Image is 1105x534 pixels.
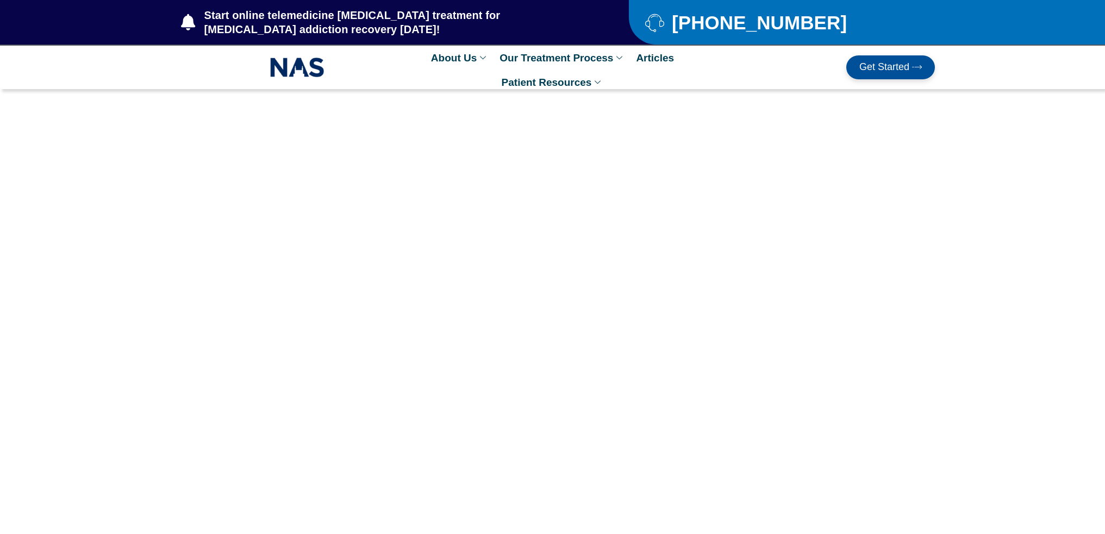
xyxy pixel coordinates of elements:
[846,55,935,79] a: Get Started
[630,46,679,70] a: Articles
[496,70,609,95] a: Patient Resources
[859,62,909,73] span: Get Started
[202,8,586,36] span: Start online telemedicine [MEDICAL_DATA] treatment for [MEDICAL_DATA] addiction recovery [DATE]!
[270,55,324,80] img: NAS_email_signature-removebg-preview.png
[669,16,847,29] span: [PHONE_NUMBER]
[645,13,908,32] a: [PHONE_NUMBER]
[181,8,585,36] a: Start online telemedicine [MEDICAL_DATA] treatment for [MEDICAL_DATA] addiction recovery [DATE]!
[426,46,494,70] a: About Us
[494,46,630,70] a: Our Treatment Process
